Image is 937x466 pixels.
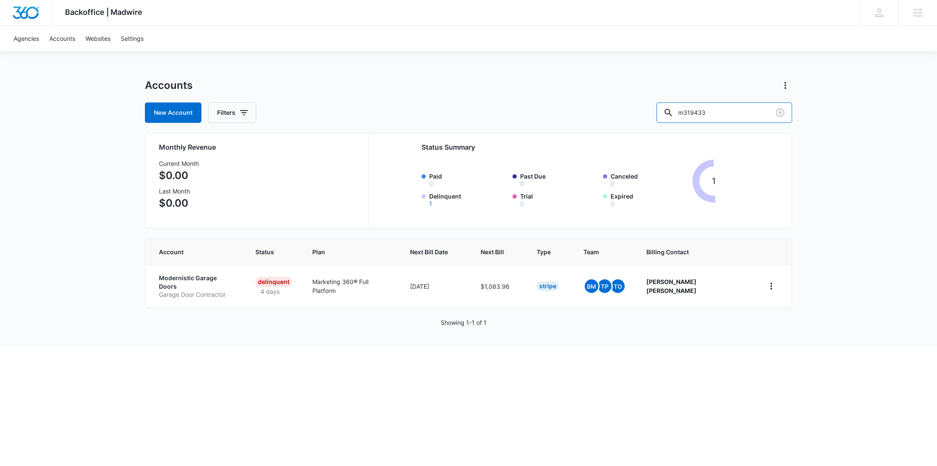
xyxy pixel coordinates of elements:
[159,247,223,256] span: Account
[470,265,527,307] td: $1,083.96
[764,279,778,293] button: home
[159,142,358,152] h2: Monthly Revenue
[159,196,199,211] p: $0.00
[159,274,235,299] a: Modernistic Garage DoorsGarage Door Contractor
[429,201,432,207] button: Delinquent
[159,187,199,196] h3: Last Month
[80,26,116,51] a: Websites
[537,247,551,256] span: Type
[585,279,598,293] span: BM
[611,192,689,207] label: Expired
[773,106,787,119] button: Clear
[312,247,390,256] span: Plan
[481,247,504,256] span: Next Bill
[646,247,744,256] span: Billing Contact
[255,247,280,256] span: Status
[159,290,235,299] p: Garage Door Contractor
[255,277,292,287] div: Delinquent
[646,278,696,294] strong: [PERSON_NAME] [PERSON_NAME]
[657,102,792,123] input: Search
[410,247,448,256] span: Next Bill Date
[429,192,507,207] label: Delinquent
[712,176,716,186] tspan: 1
[583,247,614,256] span: Team
[116,26,149,51] a: Settings
[611,172,689,187] label: Canceled
[159,159,199,168] h3: Current Month
[255,287,285,296] p: 4 days
[159,274,235,290] p: Modernistic Garage Doors
[429,172,507,187] label: Paid
[312,277,390,295] p: Marketing 360® Full Platform
[441,318,487,327] p: Showing 1-1 of 1
[208,102,256,123] button: Filters
[145,79,192,92] h1: Accounts
[8,26,44,51] a: Agencies
[598,279,611,293] span: TP
[44,26,80,51] a: Accounts
[145,102,201,123] a: New Account
[537,281,559,291] div: Stripe
[778,79,792,92] button: Actions
[422,142,736,152] h2: Status Summary
[159,168,199,183] p: $0.00
[520,172,598,187] label: Past Due
[400,265,470,307] td: [DATE]
[65,8,142,17] span: Backoffice | Madwire
[520,192,598,207] label: Trial
[611,279,625,293] span: TO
